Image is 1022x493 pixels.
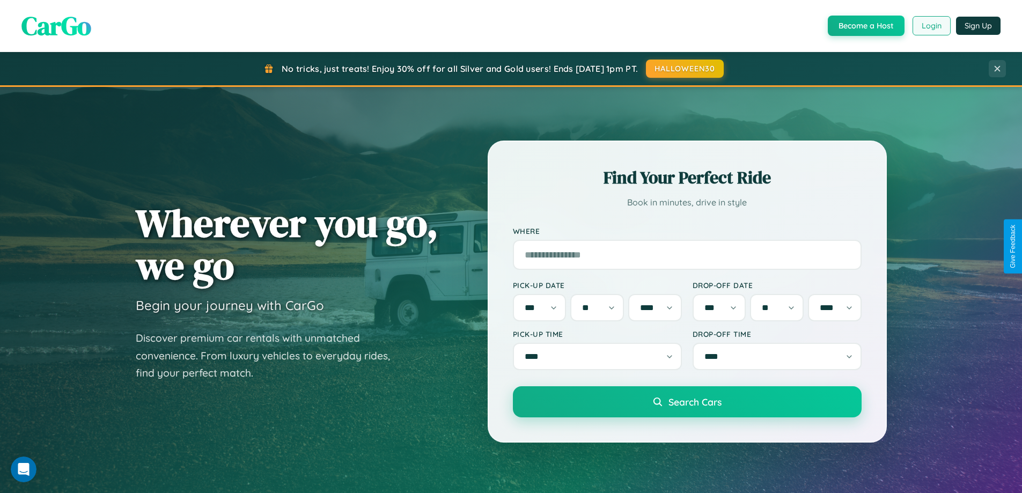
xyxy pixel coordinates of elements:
[513,226,862,236] label: Where
[513,281,682,290] label: Pick-up Date
[693,281,862,290] label: Drop-off Date
[136,329,404,382] p: Discover premium car rentals with unmatched convenience. From luxury vehicles to everyday rides, ...
[513,195,862,210] p: Book in minutes, drive in style
[828,16,905,36] button: Become a Host
[1009,225,1017,268] div: Give Feedback
[513,166,862,189] h2: Find Your Perfect Ride
[21,8,91,43] span: CarGo
[646,60,724,78] button: HALLOWEEN30
[913,16,951,35] button: Login
[956,17,1001,35] button: Sign Up
[11,457,36,482] iframe: Intercom live chat
[282,63,638,74] span: No tricks, just treats! Enjoy 30% off for all Silver and Gold users! Ends [DATE] 1pm PT.
[513,386,862,417] button: Search Cars
[668,396,722,408] span: Search Cars
[513,329,682,339] label: Pick-up Time
[136,297,324,313] h3: Begin your journey with CarGo
[136,202,438,286] h1: Wherever you go, we go
[693,329,862,339] label: Drop-off Time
